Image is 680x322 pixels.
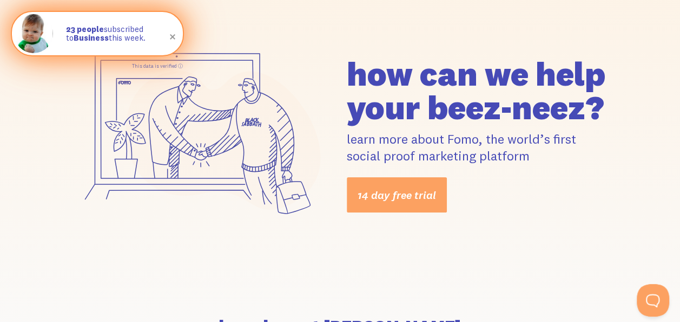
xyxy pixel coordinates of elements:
[347,131,609,164] p: learn more about Fomo, the world’s first social proof marketing platform
[66,24,104,34] strong: 23 people
[66,25,172,43] p: subscribed to this week.
[637,284,669,317] iframe: Help Scout Beacon - Open
[347,57,609,124] h1: how can we help your beez-neez?
[74,33,109,43] strong: Business
[14,14,53,53] img: Fomo
[132,63,183,69] a: This data is verified ⓘ
[347,177,447,212] a: 14 day free trial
